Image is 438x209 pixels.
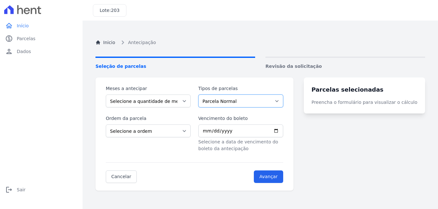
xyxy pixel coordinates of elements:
[5,22,13,30] i: home
[17,35,35,42] span: Parcelas
[3,45,80,58] a: personDados
[5,48,13,55] i: person
[3,32,80,45] a: paidParcelas
[106,170,137,183] a: Cancelar
[3,19,80,32] a: homeInício
[17,23,29,29] span: Início
[312,99,417,106] p: Preencha o formulário para visualizar o cálculo
[254,170,283,183] input: Avançar
[95,39,115,46] a: Inicio
[198,115,283,122] label: Vencimento do boleto
[111,8,120,13] span: 203
[265,63,425,70] span: Revisão da solicitação
[312,85,417,94] h3: Parcelas selecionadas
[100,7,120,14] h3: Lote:
[198,139,283,152] p: Selecione a data de vencimento do boleto da antecipação
[17,48,31,55] span: Dados
[5,186,13,194] i: logout
[95,39,425,46] nav: Breadcrumb
[106,115,191,122] label: Ordem da parcela
[3,183,80,196] a: logoutSair
[106,85,191,92] label: Meses a antecipar
[95,63,255,70] span: Seleção de parcelas
[128,39,156,46] span: Antecipação
[5,35,13,42] i: paid
[198,85,283,92] label: Tipos de parcelas
[95,57,425,70] nav: Progress
[17,186,25,193] span: Sair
